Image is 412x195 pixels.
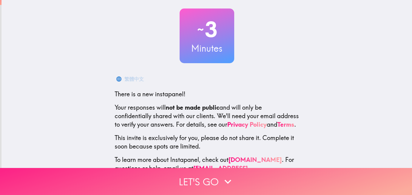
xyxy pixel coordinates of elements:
p: Your responses will and will only be confidentially shared with our clients. We'll need your emai... [115,103,299,129]
a: [DOMAIN_NAME] [228,156,282,163]
a: Privacy Policy [227,121,267,128]
span: There is a new instapanel! [115,90,185,98]
b: not be made public [166,104,219,111]
span: ~ [196,20,205,39]
button: 繁體中文 [115,73,146,85]
a: Terms [277,121,294,128]
h3: Minutes [180,42,234,55]
div: 繁體中文 [124,75,144,83]
h2: 3 [180,17,234,42]
p: This invite is exclusively for you, please do not share it. Complete it soon because spots are li... [115,134,299,151]
p: To learn more about Instapanel, check out . For questions or help, email us at . [115,156,299,181]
